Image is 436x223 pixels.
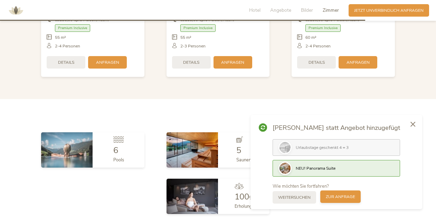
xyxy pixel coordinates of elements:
[273,123,400,132] span: [PERSON_NAME] statt Angebot hinzugefügt
[305,24,341,32] span: Premium Inclusive
[58,60,74,65] span: Details
[55,24,90,32] span: Premium Inclusive
[235,203,252,209] span: Erholung
[180,35,191,41] span: 55 m²
[6,8,26,12] a: AMONTI & LUNARIS Wellnessresort
[235,191,249,202] span: 100
[55,35,66,41] span: 55 m²
[96,60,119,65] span: Anfragen
[113,157,124,163] span: Pools
[309,60,325,65] span: Details
[270,7,291,14] span: Angebote
[323,7,339,14] span: Zimmer
[236,157,251,163] span: Saunen
[296,166,335,171] span: NEU! Panorama Suite
[305,35,316,41] span: 60 m²
[183,60,199,65] span: Details
[347,60,370,65] span: Anfragen
[278,195,311,200] span: weitersuchen
[279,142,291,153] img: Preview
[249,7,260,14] span: Hotel
[326,194,355,200] span: zur Anfrage
[113,145,118,156] span: 6
[180,24,216,32] span: Premium Inclusive
[236,145,241,156] span: 5
[354,8,424,14] span: Jetzt unverbindlich anfragen
[180,43,206,49] span: 2-3 Personen
[55,43,80,49] span: 2-4 Personen
[279,163,291,174] img: Preview
[249,195,253,201] span: %
[221,60,244,65] span: Anfragen
[305,43,331,49] span: 2-4 Personen
[296,145,349,150] span: Urlaubstage geschenkt 4 = 3
[301,7,313,14] span: Bilder
[273,183,329,189] span: Wie möchten Sie fortfahren?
